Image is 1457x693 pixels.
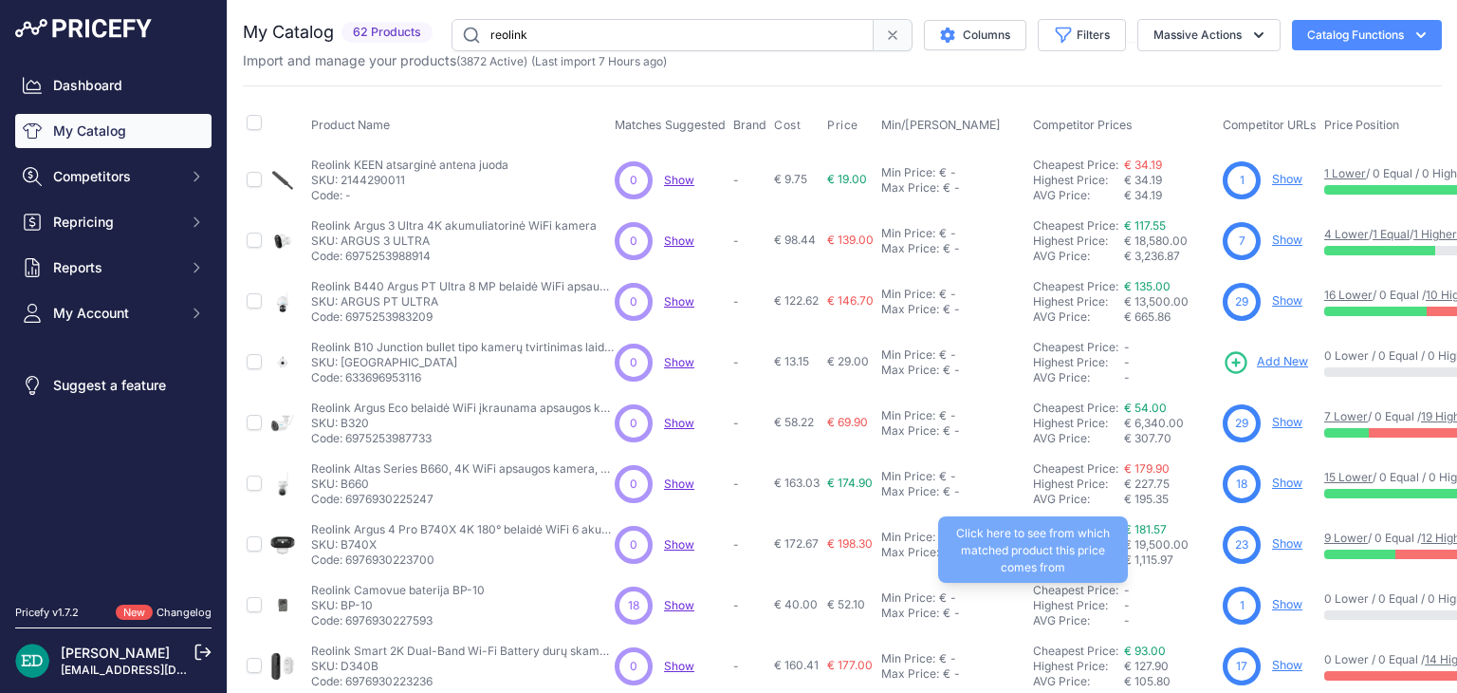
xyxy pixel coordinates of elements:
p: - [733,234,766,249]
span: - [1124,613,1130,627]
a: Cheapest Price: [1033,644,1118,658]
a: 4 Lower [1324,227,1369,241]
span: Brand [733,118,766,132]
span: € 160.41 [774,658,819,672]
span: € 177.00 [827,658,873,672]
span: 18 [628,597,639,614]
div: € 195.35 [1124,492,1215,507]
div: Highest Price: [1033,173,1124,188]
div: - [947,469,956,484]
span: 1 [1240,172,1245,189]
span: € 6,340.00 [1124,416,1184,430]
div: € [943,363,950,378]
p: Code: 6975253987733 [311,431,615,446]
span: - [1124,598,1130,612]
a: Cheapest Price: [1033,218,1118,233]
span: € 139.00 [827,233,874,247]
div: Min Price: [881,347,935,363]
p: SKU: ARGUS 3 ULTRA [311,234,597,249]
span: Cost [774,118,801,133]
a: Show [664,355,694,369]
button: Cost [774,118,804,133]
span: - [1124,370,1130,384]
div: - [950,423,960,439]
div: Max Price: [881,606,939,621]
span: € 98.44 [774,233,816,247]
span: € 69.90 [827,415,868,429]
p: Reolink B10 Junction bullet tipo kamerų tvirtinimas laidų paslėpimui [311,340,615,355]
a: Show [1272,476,1302,490]
span: 0 [630,536,637,553]
button: Price [827,118,862,133]
div: € 3,236.87 [1124,249,1215,264]
a: My Catalog [15,114,212,148]
div: Highest Price: [1033,598,1124,613]
span: 1 [1240,597,1245,614]
p: Reolink Camovue baterija BP-10 [311,583,485,598]
div: € [943,302,950,317]
div: € [943,606,950,621]
span: 29 [1235,293,1248,310]
div: € 34.19 [1124,188,1215,203]
a: € 34.19 [1124,158,1162,172]
div: - [947,347,956,363]
div: € [939,165,947,180]
span: € 34.19 [1124,173,1162,187]
a: Cheapest Price: [1033,279,1118,293]
div: € [939,347,947,363]
span: 62 Products [341,22,433,44]
p: Code: 633696953116 [311,370,615,385]
div: - [947,287,956,302]
div: Min Price: [881,165,935,180]
span: Show [664,234,694,248]
span: Repricing [53,213,177,232]
a: € 135.00 [1124,279,1171,293]
span: € 198.30 [827,536,873,551]
button: Columns [924,20,1026,50]
a: Show [664,598,694,612]
div: - [950,363,960,378]
button: Competitors [15,159,212,194]
span: Matches Suggested [615,118,726,132]
p: Reolink Altas Series B660, 4K WiFi apsaugos kamera, kupolinė, 8 MP, IP65 [311,461,615,477]
div: - [947,651,956,666]
div: - [950,241,960,256]
span: € 122.62 [774,293,819,308]
span: - [1124,355,1130,369]
span: € 146.70 [827,293,874,308]
span: - [1124,583,1130,597]
a: Cheapest Price: [1033,401,1118,415]
div: € 665.86 [1124,309,1215,325]
div: AVG Price: [1033,309,1124,325]
a: 1 Lower [1324,166,1366,180]
span: Show [664,659,694,673]
span: 0 [630,233,637,250]
span: Price [827,118,858,133]
div: AVG Price: [1033,249,1124,264]
span: € 163.03 [774,476,820,490]
div: Max Price: [881,484,939,499]
div: - [947,590,956,606]
div: € [943,241,950,256]
p: SKU: B740X [311,537,615,553]
a: € 181.57 [1124,522,1167,536]
div: Pricefy v1.7.2 [15,605,79,621]
a: € 179.90 [1124,461,1170,476]
span: € 174.90 [827,476,873,490]
div: - [950,606,960,621]
span: Reports [53,258,177,277]
span: Show [664,173,694,187]
div: € [939,287,947,302]
button: Filters [1038,19,1126,51]
p: - [733,355,766,370]
span: € 58.22 [774,415,814,429]
div: Highest Price: [1033,355,1124,370]
div: € [943,423,950,439]
span: Price Position [1324,118,1399,132]
p: Reolink Smart 2K Dual-Band Wi-Fi Battery durų skambutis su 1:1 vaizdu nuo galvos iki kojų D340B [311,644,615,659]
a: 16 Lower [1324,288,1373,302]
div: Max Price: [881,241,939,256]
span: € 19,500.00 [1124,537,1189,552]
p: Reolink B440 Argus PT Ultra 8 MP belaidė WiFi apsaugos kamera [311,279,615,294]
p: SKU: [GEOGRAPHIC_DATA] [311,355,615,370]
